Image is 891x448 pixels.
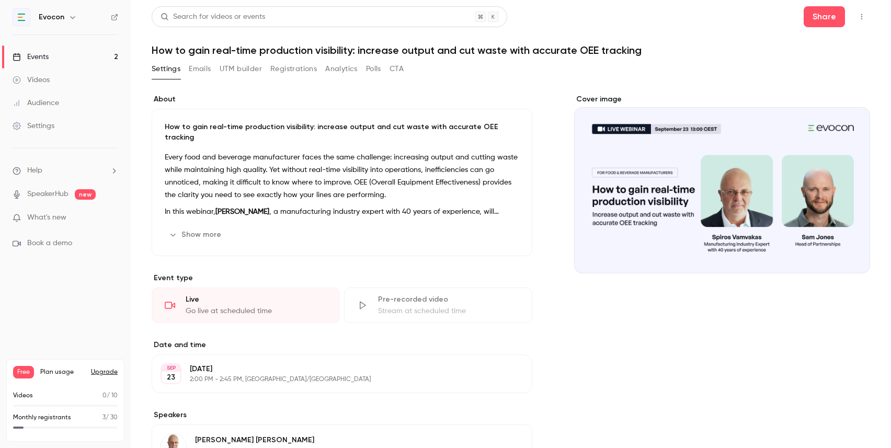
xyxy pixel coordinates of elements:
[102,413,118,422] p: / 30
[215,208,269,215] strong: [PERSON_NAME]
[102,415,106,421] span: 3
[220,61,262,77] button: UTM builder
[152,61,180,77] button: Settings
[190,364,477,374] p: [DATE]
[13,75,50,85] div: Videos
[804,6,845,27] button: Share
[165,226,227,243] button: Show more
[152,44,870,56] h1: How to gain real-time production visibility: increase output and cut waste with accurate OEE trac...
[366,61,381,77] button: Polls
[186,294,327,305] div: Live
[152,288,340,323] div: LiveGo live at scheduled time
[13,9,30,26] img: Evocon
[574,94,870,273] section: Cover image
[27,189,68,200] a: SpeakerHub
[152,410,532,420] label: Speakers
[162,364,180,372] div: SEP
[13,165,118,176] li: help-dropdown-opener
[40,368,85,376] span: Plan usage
[165,151,519,201] p: Every food and beverage manufacturer faces the same challenge: increasing output and cutting wast...
[106,213,118,223] iframe: Noticeable Trigger
[189,61,211,77] button: Emails
[13,366,34,378] span: Free
[390,61,404,77] button: CTA
[186,306,327,316] div: Go live at scheduled time
[344,288,532,323] div: Pre-recorded videoStream at scheduled time
[165,122,519,143] p: How to gain real-time production visibility: increase output and cut waste with accurate OEE trac...
[378,294,519,305] div: Pre-recorded video
[75,189,96,200] span: new
[195,435,464,445] p: [PERSON_NAME] [PERSON_NAME]
[13,391,33,400] p: Videos
[102,393,107,399] span: 0
[325,61,358,77] button: Analytics
[39,12,64,22] h6: Evocon
[190,375,477,384] p: 2:00 PM - 2:45 PM, [GEOGRAPHIC_DATA]/[GEOGRAPHIC_DATA]
[167,372,175,383] p: 23
[152,94,532,105] label: About
[161,12,265,22] div: Search for videos or events
[13,52,49,62] div: Events
[152,340,532,350] label: Date and time
[574,94,870,105] label: Cover image
[152,273,532,283] p: Event type
[102,391,118,400] p: / 10
[27,212,66,223] span: What's new
[270,61,317,77] button: Registrations
[91,368,118,376] button: Upgrade
[165,205,519,218] p: In this webinar, , a manufacturing industry expert with 40 years of experience, will demystify OE...
[378,306,519,316] div: Stream at scheduled time
[27,238,72,249] span: Book a demo
[27,165,42,176] span: Help
[13,121,54,131] div: Settings
[13,98,59,108] div: Audience
[13,413,71,422] p: Monthly registrants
